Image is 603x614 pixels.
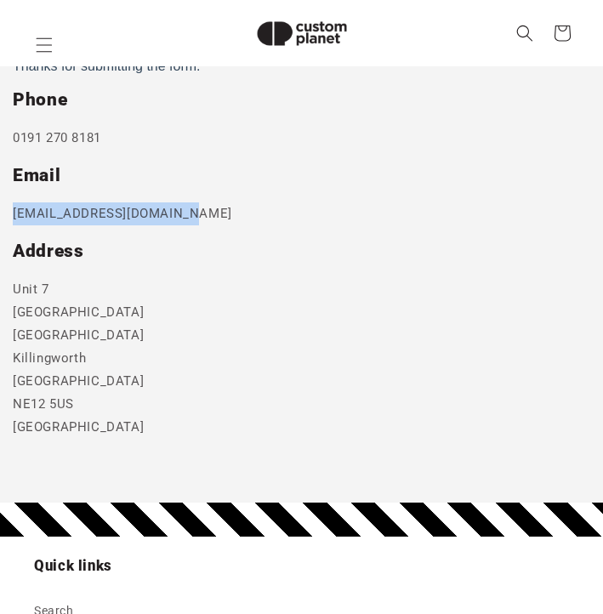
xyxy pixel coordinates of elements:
p: Unit 7 [GEOGRAPHIC_DATA] [GEOGRAPHIC_DATA] Killingworth [GEOGRAPHIC_DATA] NE12 5US [GEOGRAPHIC_DATA] [13,278,590,439]
iframe: Chat Widget [311,430,603,614]
p: [EMAIL_ADDRESS][DOMAIN_NAME] [13,202,590,225]
h2: Phone [13,88,590,111]
summary: Search [506,14,543,52]
p: 0191 270 8181 [13,127,590,150]
h2: Quick links [34,557,569,576]
h2: Address [13,240,590,263]
h2: Email [13,164,590,187]
iframe: Form 0 [13,59,590,74]
img: Custom Planet [242,7,361,60]
div: Виджет чата [311,430,603,614]
summary: Menu [26,26,63,64]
